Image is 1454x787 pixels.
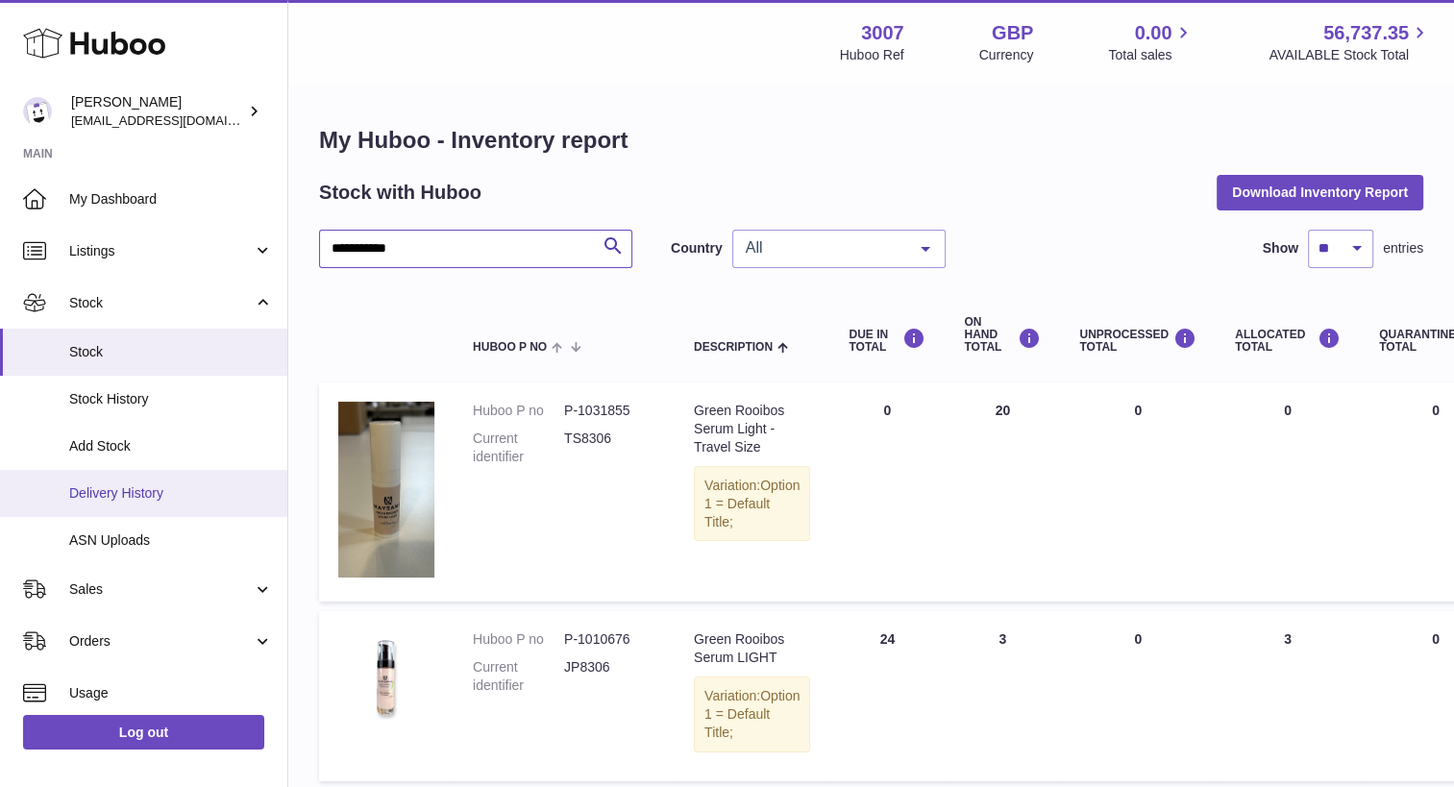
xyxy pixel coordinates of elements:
div: UNPROCESSED Total [1079,328,1196,354]
div: ON HAND Total [964,316,1041,355]
span: [EMAIL_ADDRESS][DOMAIN_NAME] [71,112,283,128]
dd: JP8306 [564,658,655,695]
dt: Current identifier [473,658,564,695]
h1: My Huboo - Inventory report [319,125,1423,156]
label: Country [671,239,723,258]
span: Total sales [1108,46,1194,64]
label: Show [1263,239,1298,258]
div: Green Rooibos Serum LIGHT [694,630,810,667]
span: AVAILABLE Stock Total [1269,46,1431,64]
td: 3 [1216,611,1360,780]
span: All [741,238,906,258]
td: 0 [1216,382,1360,602]
td: 0 [829,382,945,602]
dd: P-1010676 [564,630,655,649]
a: Log out [23,715,264,750]
div: ALLOCATED Total [1235,328,1341,354]
a: 56,737.35 AVAILABLE Stock Total [1269,20,1431,64]
td: 3 [945,611,1060,780]
td: 24 [829,611,945,780]
span: 0 [1432,403,1440,418]
span: 56,737.35 [1323,20,1409,46]
span: Usage [69,684,273,702]
span: ASN Uploads [69,531,273,550]
span: Stock [69,343,273,361]
td: 0 [1060,382,1216,602]
div: Green Rooibos Serum Light - Travel Size [694,402,810,456]
div: [PERSON_NAME] [71,93,244,130]
td: 20 [945,382,1060,602]
strong: GBP [992,20,1033,46]
strong: 3007 [861,20,904,46]
span: Stock [69,294,253,312]
dt: Huboo P no [473,402,564,420]
span: Huboo P no [473,341,547,354]
button: Download Inventory Report [1217,175,1423,209]
img: bevmay@maysama.com [23,97,52,126]
div: Variation: [694,676,810,752]
span: Description [694,341,773,354]
dt: Current identifier [473,430,564,466]
span: My Dashboard [69,190,273,209]
img: product image [338,630,434,726]
dd: TS8306 [564,430,655,466]
span: Listings [69,242,253,260]
span: Option 1 = Default Title; [704,688,800,740]
div: Huboo Ref [840,46,904,64]
a: 0.00 Total sales [1108,20,1194,64]
span: Add Stock [69,437,273,455]
span: Orders [69,632,253,651]
span: Stock History [69,390,273,408]
img: product image [338,402,434,578]
h2: Stock with Huboo [319,180,481,206]
div: Variation: [694,466,810,542]
dt: Huboo P no [473,630,564,649]
span: 0.00 [1135,20,1172,46]
dd: P-1031855 [564,402,655,420]
span: Option 1 = Default Title; [704,478,800,529]
span: 0 [1432,631,1440,647]
span: Sales [69,580,253,599]
div: DUE IN TOTAL [849,328,925,354]
span: Delivery History [69,484,273,503]
span: entries [1383,239,1423,258]
td: 0 [1060,611,1216,780]
div: Currency [979,46,1034,64]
